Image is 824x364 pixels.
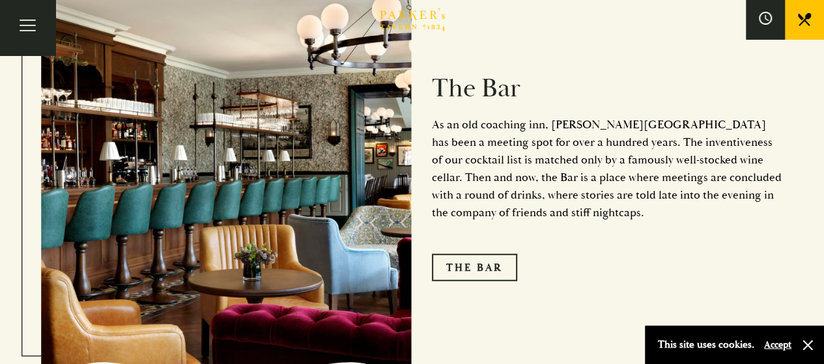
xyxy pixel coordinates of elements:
p: This site uses cookies. [658,335,754,354]
p: As an old coaching inn, [PERSON_NAME][GEOGRAPHIC_DATA] has been a meeting spot for over a hundred... [432,116,784,221]
a: The Bar [432,254,517,281]
button: Close and accept [801,339,814,352]
h2: The Bar [432,73,784,104]
button: Accept [764,339,791,351]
